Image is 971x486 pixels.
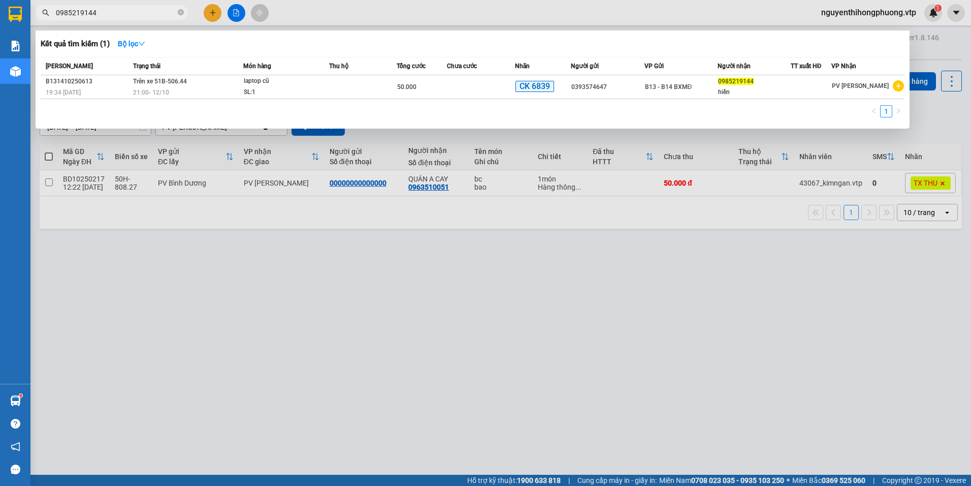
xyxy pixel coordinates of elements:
[10,66,21,77] img: warehouse-icon
[447,63,477,70] span: Chưa cước
[118,40,145,48] strong: Bộ lọc
[644,63,664,70] span: VP Gửi
[832,82,889,89] span: PV [PERSON_NAME]
[19,394,22,397] sup: 1
[244,76,320,87] div: laptop cũ
[892,105,904,117] button: right
[9,7,22,22] img: logo-vxr
[10,396,21,406] img: warehouse-icon
[871,108,877,114] span: left
[329,63,348,70] span: Thu hộ
[244,87,320,98] div: SL: 1
[571,82,643,93] div: 0393574647
[11,442,20,451] span: notification
[56,7,176,18] input: Tìm tên, số ĐT hoặc mã đơn
[868,105,880,117] button: left
[718,87,790,98] div: hiền
[41,39,110,49] h3: Kết quả tìm kiếm ( 1 )
[868,105,880,117] li: Previous Page
[571,63,599,70] span: Người gửi
[42,9,49,16] span: search
[880,105,892,117] li: 1
[133,63,160,70] span: Trạng thái
[881,106,892,117] a: 1
[110,36,153,52] button: Bộ lọcdown
[831,63,856,70] span: VP Nhận
[243,63,271,70] span: Món hàng
[397,83,416,90] span: 50.000
[10,41,21,51] img: solution-icon
[11,465,20,474] span: message
[895,108,901,114] span: right
[892,105,904,117] li: Next Page
[11,419,20,429] span: question-circle
[178,8,184,18] span: close-circle
[791,63,822,70] span: TT xuất HĐ
[178,9,184,15] span: close-circle
[718,63,751,70] span: Người nhận
[645,83,692,90] span: B13 - B14 BXMĐ
[515,63,530,70] span: Nhãn
[515,81,554,93] span: CK 6839
[46,76,130,87] div: B131410250613
[138,40,145,47] span: down
[46,63,93,70] span: [PERSON_NAME]
[133,89,169,96] span: 21:00 - 12/10
[718,78,754,85] span: 0985219144
[133,78,187,85] span: Trên xe 51B-506.44
[893,80,904,92] span: plus-circle
[397,63,426,70] span: Tổng cước
[46,89,81,96] span: 19:34 [DATE]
